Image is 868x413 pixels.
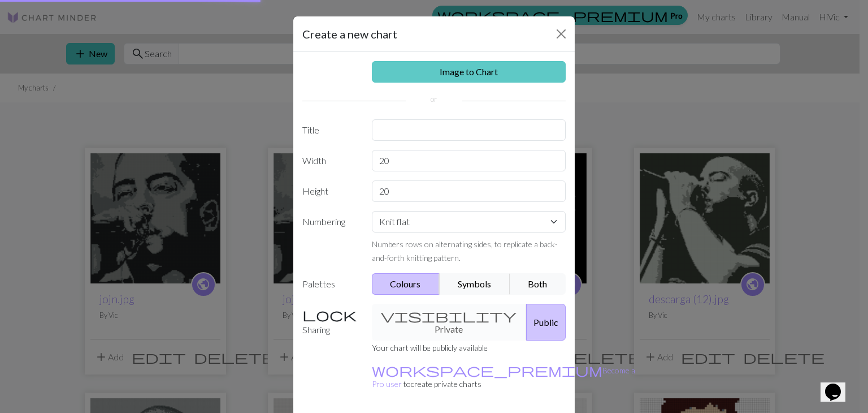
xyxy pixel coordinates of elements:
[552,25,570,43] button: Close
[296,150,365,171] label: Width
[526,304,566,341] button: Public
[372,343,488,352] small: Your chart will be publicly available
[372,362,602,378] span: workspace_premium
[372,365,635,389] a: Become a Pro user
[296,119,365,141] label: Title
[439,273,510,295] button: Symbols
[296,211,365,264] label: Numbering
[510,273,566,295] button: Both
[372,273,440,295] button: Colours
[372,61,566,83] a: Image to Chart
[372,365,635,389] small: to create private charts
[296,304,365,341] label: Sharing
[302,25,397,42] h5: Create a new chart
[296,273,365,295] label: Palettes
[821,368,857,402] iframe: chat widget
[372,239,558,263] small: Numbers rows on alternating sides, to replicate a back-and-forth knitting pattern.
[296,180,365,202] label: Height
